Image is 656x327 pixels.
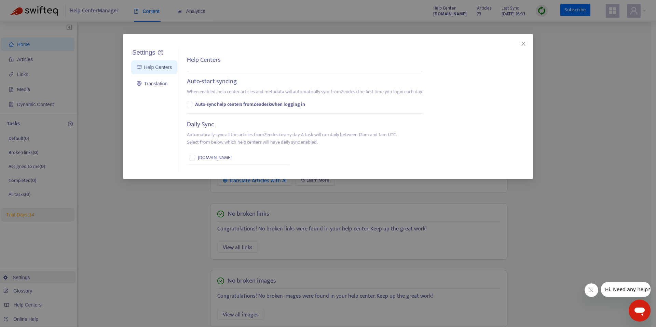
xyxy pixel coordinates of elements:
b: Auto-sync help centers from Zendesk when logging in [195,101,305,108]
span: close [521,41,526,46]
span: question-circle [158,50,163,55]
h5: Help Centers [187,56,221,64]
h5: Auto-start syncing [187,78,237,86]
a: question-circle [158,50,163,56]
a: Translation [137,81,167,86]
iframe: Button to launch messaging window [629,300,651,322]
iframe: Message from company [601,282,651,297]
h5: Daily Sync [187,121,214,129]
p: Automatically sync all the articles from Zendesk every day. A task will run daily between 12am an... [187,131,397,146]
a: Help Centers [137,65,172,70]
iframe: Close message [585,283,598,297]
button: Close [520,40,527,47]
p: When enabled, help center articles and metadata will automatically sync from Zendesk the first ti... [187,88,423,96]
h5: Settings [132,49,155,57]
span: [DOMAIN_NAME] [198,154,232,161]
